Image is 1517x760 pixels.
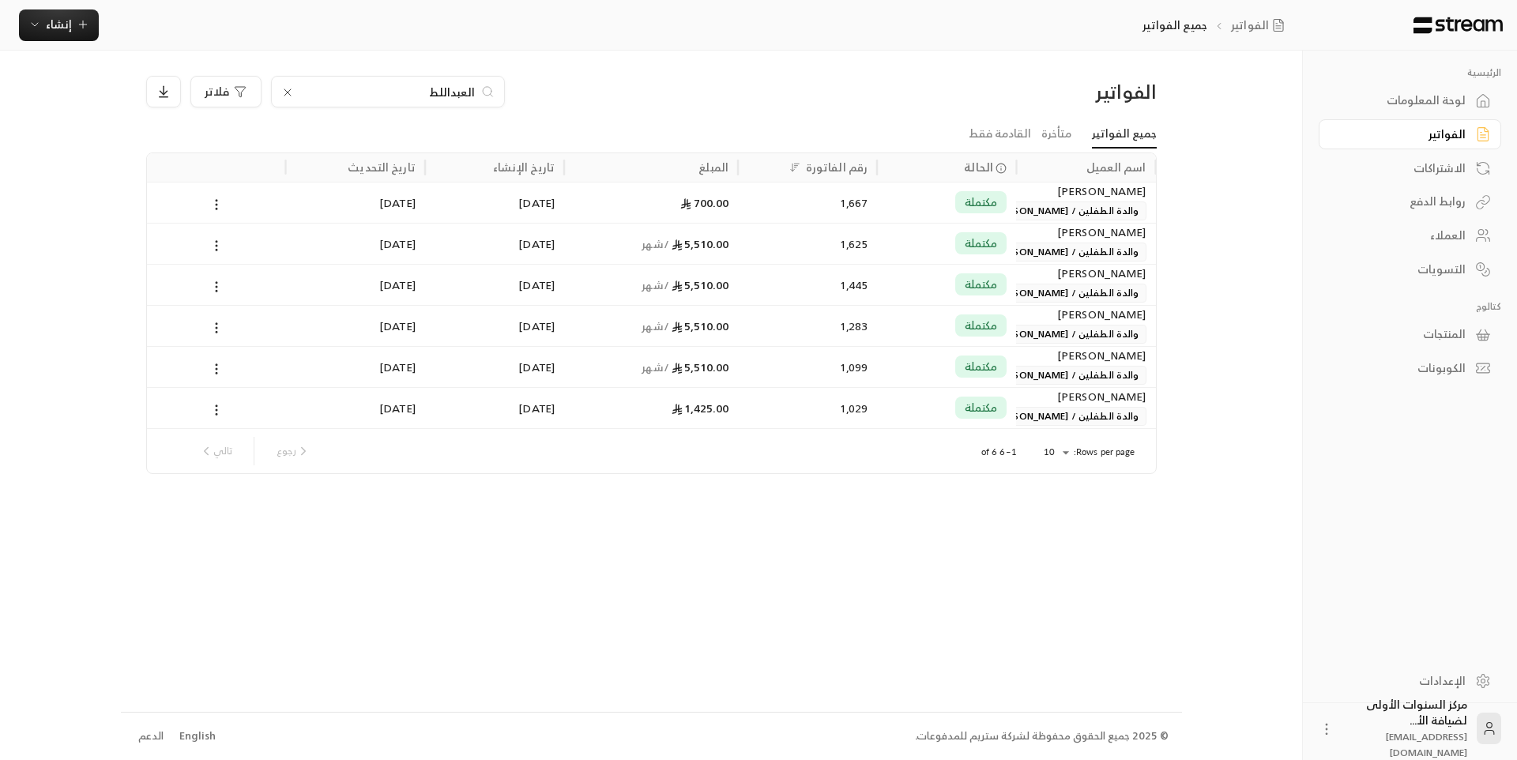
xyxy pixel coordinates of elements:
div: 1,625 [747,224,868,264]
div: [DATE] [435,182,555,223]
div: 1,425.00 [574,388,728,428]
span: الحالة [964,159,993,175]
div: 1,667 [747,182,868,223]
div: 5,510.00 [574,306,728,346]
a: القادمة فقط [969,120,1031,148]
p: الرئيسية [1319,66,1501,79]
div: 700.00 [574,182,728,223]
div: المنتجات [1338,326,1466,342]
div: تاريخ التحديث [348,157,416,177]
div: 5,510.00 [574,265,728,305]
p: Rows per page: [1074,446,1135,458]
a: التسويات [1319,254,1501,284]
span: والدة الطفلين / [PERSON_NAME] [PERSON_NAME] [909,325,1146,344]
div: تاريخ الإنشاء [493,157,555,177]
div: الكوبونات [1338,360,1466,376]
div: [DATE] [435,347,555,387]
div: روابط الدفع [1338,194,1466,209]
a: المنتجات [1319,319,1501,350]
div: [DATE] [295,265,416,305]
div: 10 [1036,442,1074,462]
div: [PERSON_NAME] [1026,306,1146,323]
span: والدة الطفلين / [PERSON_NAME] [PERSON_NAME] [909,243,1146,261]
span: مكتملة [965,277,998,292]
div: رقم الفاتورة [806,157,868,177]
div: English [179,728,216,744]
span: والدة الطفلين / [PERSON_NAME] [PERSON_NAME] [909,366,1146,385]
a: روابط الدفع [1319,186,1501,217]
div: 1,445 [747,265,868,305]
div: مركز السنوات الأولى لضيافة الأ... [1344,697,1467,760]
a: الكوبونات [1319,353,1501,384]
div: [DATE] [295,182,416,223]
div: التسويات [1338,261,1466,277]
div: [PERSON_NAME] [1026,347,1146,364]
div: [DATE] [435,265,555,305]
div: [PERSON_NAME] [1026,182,1146,200]
span: / شهر [642,357,669,377]
div: [DATE] [435,306,555,346]
p: جميع الفواتير [1142,17,1207,33]
span: مكتملة [965,318,998,333]
span: مكتملة [965,400,998,416]
span: / شهر [642,234,669,254]
div: الفواتير [915,79,1156,104]
button: إنشاء [19,9,99,41]
a: الإعدادات [1319,665,1501,696]
div: [DATE] [435,224,555,264]
div: [DATE] [295,388,416,428]
div: لوحة المعلومات [1338,92,1466,108]
a: الفواتير [1319,119,1501,150]
a: الاشتراكات [1319,152,1501,183]
img: Logo [1412,17,1504,34]
nav: breadcrumb [1142,17,1290,33]
span: والدة الطفلين / [PERSON_NAME] [PERSON_NAME] [909,407,1146,426]
div: الفواتير [1338,126,1466,142]
p: كتالوج [1319,300,1501,313]
span: مكتملة [965,194,998,210]
button: Sort [785,158,804,177]
span: إنشاء [46,14,72,34]
div: [DATE] [435,388,555,428]
div: الاشتراكات [1338,160,1466,176]
a: لوحة المعلومات [1319,85,1501,116]
span: مكتملة [965,235,998,251]
div: [DATE] [295,306,416,346]
div: [PERSON_NAME] [1026,388,1146,405]
a: العملاء [1319,220,1501,251]
div: 1,029 [747,388,868,428]
a: جميع الفواتير [1092,120,1157,149]
span: فلاتر [205,86,229,97]
div: الإعدادات [1338,673,1466,689]
a: متأخرة [1041,120,1071,148]
div: [DATE] [295,347,416,387]
div: 5,510.00 [574,347,728,387]
button: فلاتر [190,76,262,107]
div: [PERSON_NAME] [1026,224,1146,241]
div: 5,510.00 [574,224,728,264]
div: 1,283 [747,306,868,346]
div: العملاء [1338,228,1466,243]
div: © 2025 جميع الحقوق محفوظة لشركة ستريم للمدفوعات. [915,728,1169,744]
span: / شهر [642,316,669,336]
span: والدة الطفلين / [PERSON_NAME] [PERSON_NAME] [909,284,1146,303]
span: مكتملة [965,359,998,374]
div: اسم العميل [1086,157,1146,177]
div: [DATE] [295,224,416,264]
span: / شهر [642,275,669,295]
a: الفواتير [1231,17,1291,33]
a: الدعم [134,722,169,751]
div: [PERSON_NAME] [1026,265,1146,282]
div: المبلغ [698,157,728,177]
p: 1–6 of 6 [981,446,1017,458]
div: 1,099 [747,347,868,387]
span: والدة الطفلين / [PERSON_NAME] [PERSON_NAME] [909,201,1146,220]
input: ابحث باسم العميل أو رقم الهاتف [300,83,476,100]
